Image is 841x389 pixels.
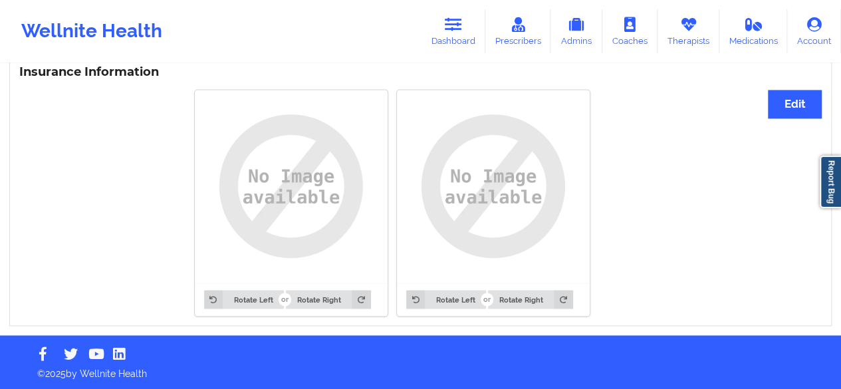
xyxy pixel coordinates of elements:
[488,290,572,309] button: Rotate Right
[204,290,284,309] button: Rotate Left
[406,99,580,273] img: uy8AAAAYdEVYdFRodW1iOjpJbWFnZTo6SGVpZ2h0ADUxMo+NU4EAAAAXdEVYdFRodW1iOjpJbWFnZTo6V2lkdGgANTEyHHwD3...
[768,90,822,118] button: Edit
[28,357,813,380] p: © 2025 by Wellnite Health
[719,9,788,53] a: Medications
[421,9,485,53] a: Dashboard
[550,9,602,53] a: Admins
[787,9,841,53] a: Account
[204,99,378,273] img: uy8AAAAYdEVYdFRodW1iOjpJbWFnZTo6SGVpZ2h0ADUxMo+NU4EAAAAXdEVYdFRodW1iOjpJbWFnZTo6V2lkdGgANTEyHHwD3...
[602,9,658,53] a: Coaches
[658,9,719,53] a: Therapists
[406,290,486,309] button: Rotate Left
[19,65,822,80] h3: Insurance Information
[286,290,370,309] button: Rotate Right
[820,156,841,208] a: Report Bug
[485,9,551,53] a: Prescribers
